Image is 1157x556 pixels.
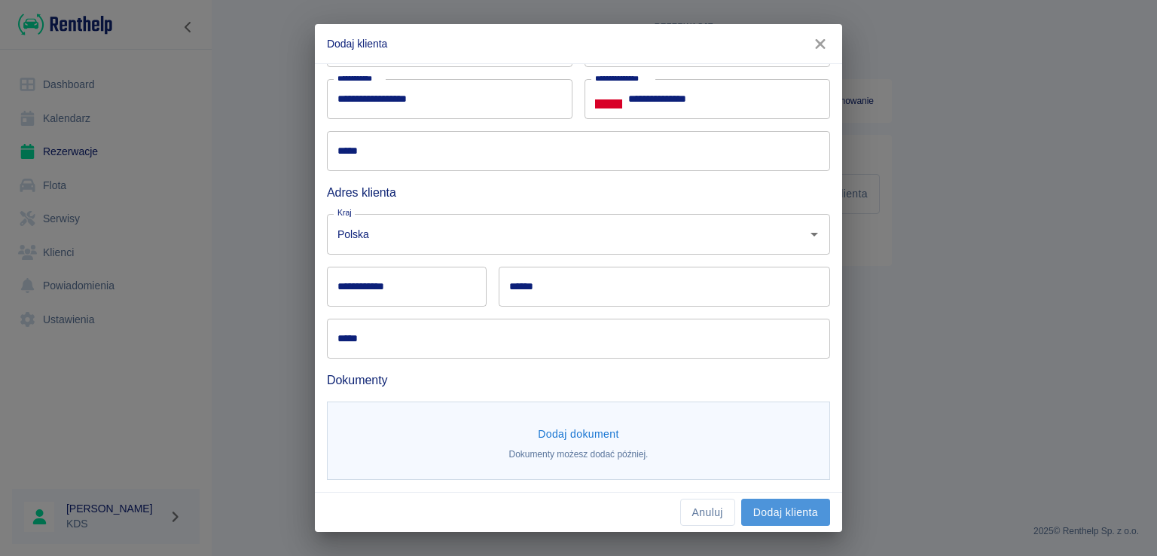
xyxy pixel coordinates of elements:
[315,24,842,63] h2: Dodaj klienta
[595,88,622,111] button: Select country
[327,183,830,202] h6: Adres klienta
[327,371,830,390] h6: Dokumenty
[804,224,825,245] button: Otwórz
[509,448,649,461] p: Dokumenty możesz dodać później.
[680,499,735,527] button: Anuluj
[741,499,830,527] button: Dodaj klienta
[532,420,625,448] button: Dodaj dokument
[337,207,352,218] label: Kraj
